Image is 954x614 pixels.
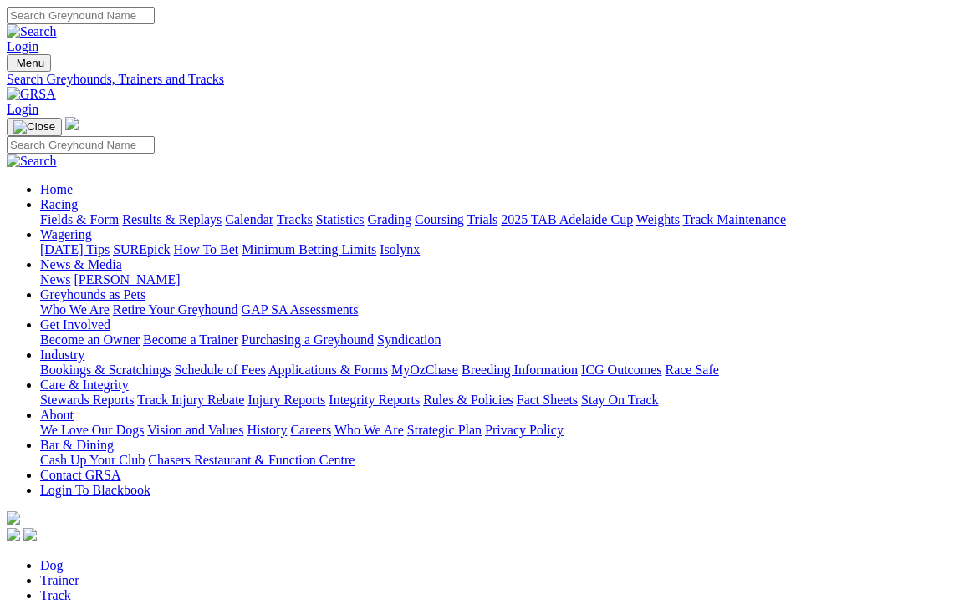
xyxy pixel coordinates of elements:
[148,453,355,467] a: Chasers Restaurant & Function Centre
[7,72,947,87] a: Search Greyhounds, Trainers and Tracks
[40,363,947,378] div: Industry
[7,54,51,72] button: Toggle navigation
[40,423,144,437] a: We Love Our Dogs
[7,136,155,154] input: Search
[40,212,119,226] a: Fields & Form
[113,302,238,317] a: Retire Your Greyhound
[137,393,244,407] a: Track Injury Rebate
[7,39,38,53] a: Login
[290,423,331,437] a: Careers
[40,393,947,408] div: Care & Integrity
[40,197,78,211] a: Racing
[329,393,420,407] a: Integrity Reports
[23,528,37,541] img: twitter.svg
[225,212,273,226] a: Calendar
[65,117,79,130] img: logo-grsa-white.png
[268,363,388,377] a: Applications & Forms
[485,423,564,437] a: Privacy Policy
[517,393,578,407] a: Fact Sheets
[40,468,120,482] a: Contact GRSA
[277,212,313,226] a: Tracks
[40,438,114,452] a: Bar & Dining
[7,511,20,525] img: logo-grsa-white.png
[7,528,20,541] img: facebook.svg
[40,317,110,332] a: Get Involved
[423,393,513,407] a: Rules & Policies
[40,453,947,468] div: Bar & Dining
[391,363,458,377] a: MyOzChase
[40,558,64,572] a: Dog
[683,212,786,226] a: Track Maintenance
[407,423,482,437] a: Strategic Plan
[17,57,44,69] span: Menu
[581,393,658,407] a: Stay On Track
[40,483,150,497] a: Login To Blackbook
[665,363,718,377] a: Race Safe
[242,302,359,317] a: GAP SA Assessments
[40,287,145,302] a: Greyhounds as Pets
[368,212,411,226] a: Grading
[40,378,129,392] a: Care & Integrity
[40,302,947,317] div: Greyhounds as Pets
[40,212,947,227] div: Racing
[40,573,79,587] a: Trainer
[40,272,947,287] div: News & Media
[7,87,56,102] img: GRSA
[13,120,55,134] img: Close
[143,332,238,347] a: Become a Trainer
[7,118,62,136] button: Toggle navigation
[122,212,222,226] a: Results & Replays
[7,102,38,116] a: Login
[40,423,947,438] div: About
[40,588,71,602] a: Track
[377,332,441,347] a: Syndication
[7,7,155,24] input: Search
[74,272,180,287] a: [PERSON_NAME]
[581,363,661,377] a: ICG Outcomes
[40,453,145,467] a: Cash Up Your Club
[247,393,325,407] a: Injury Reports
[147,423,243,437] a: Vision and Values
[242,242,376,256] a: Minimum Betting Limits
[40,182,73,196] a: Home
[40,257,122,271] a: News & Media
[40,348,84,362] a: Industry
[7,154,57,169] img: Search
[316,212,365,226] a: Statistics
[40,272,70,287] a: News
[501,212,633,226] a: 2025 TAB Adelaide Cup
[247,423,287,437] a: History
[7,24,57,39] img: Search
[174,363,265,377] a: Schedule of Fees
[462,363,578,377] a: Breeding Information
[113,242,170,256] a: SUREpick
[40,393,134,407] a: Stewards Reports
[334,423,404,437] a: Who We Are
[636,212,680,226] a: Weights
[40,363,171,377] a: Bookings & Scratchings
[242,332,374,347] a: Purchasing a Greyhound
[40,408,74,422] a: About
[380,242,420,256] a: Isolynx
[40,242,947,257] div: Wagering
[467,212,497,226] a: Trials
[415,212,464,226] a: Coursing
[174,242,239,256] a: How To Bet
[40,242,110,256] a: [DATE] Tips
[40,227,92,241] a: Wagering
[40,332,140,347] a: Become an Owner
[40,302,110,317] a: Who We Are
[40,332,947,348] div: Get Involved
